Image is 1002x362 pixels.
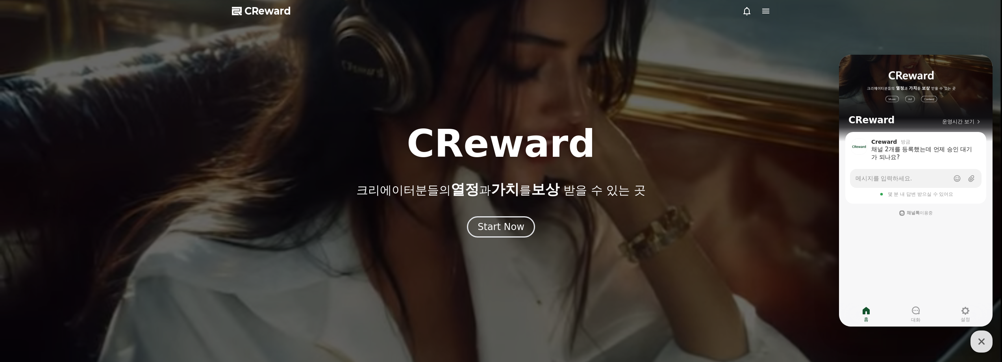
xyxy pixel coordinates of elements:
[467,216,535,238] button: Start Now
[491,181,519,197] span: 가치
[232,5,291,17] a: CReward
[451,181,479,197] span: 열정
[478,221,524,233] div: Start Now
[467,224,535,232] a: Start Now
[839,55,993,327] iframe: Channel chat
[531,181,559,197] span: 보상
[407,125,595,163] h1: CReward
[356,182,645,197] p: 크리에이터분들의 과 를 받을 수 있는 곳
[244,5,291,17] span: CReward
